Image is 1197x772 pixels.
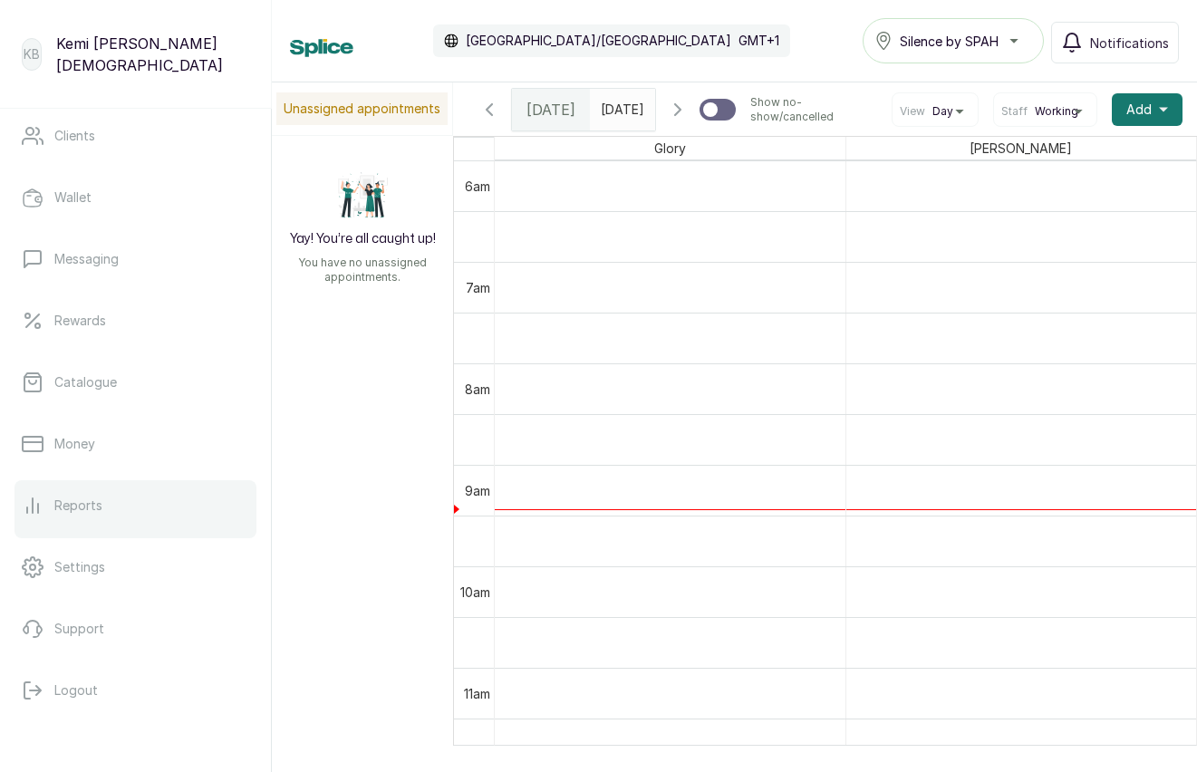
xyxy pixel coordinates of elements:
[1112,93,1183,126] button: Add
[14,111,256,161] a: Clients
[54,127,95,145] p: Clients
[54,373,117,391] p: Catalogue
[900,32,999,51] span: Silence by SPAH
[14,172,256,223] a: Wallet
[14,234,256,285] a: Messaging
[863,18,1044,63] button: Silence by SPAH
[526,99,575,121] span: [DATE]
[457,583,494,602] div: 10am
[276,92,448,125] p: Unassigned appointments
[900,104,925,119] span: View
[54,681,98,700] p: Logout
[461,380,494,399] div: 8am
[900,104,970,119] button: ViewDay
[1126,101,1152,119] span: Add
[54,620,104,638] p: Support
[14,419,256,469] a: Money
[750,95,877,124] p: Show no-show/cancelled
[54,435,95,453] p: Money
[461,481,494,500] div: 9am
[290,230,436,248] h2: Yay! You’re all caught up!
[1090,34,1169,53] span: Notifications
[14,542,256,593] a: Settings
[283,256,442,285] p: You have no unassigned appointments.
[1001,104,1028,119] span: Staff
[14,603,256,654] a: Support
[461,177,494,196] div: 6am
[14,665,256,716] button: Logout
[466,32,731,50] p: [GEOGRAPHIC_DATA]/[GEOGRAPHIC_DATA]
[932,104,953,119] span: Day
[54,497,102,515] p: Reports
[462,278,494,297] div: 7am
[56,33,249,76] p: Kemi [PERSON_NAME][DEMOGRAPHIC_DATA]
[738,32,779,50] p: GMT+1
[14,295,256,346] a: Rewards
[512,89,590,130] div: [DATE]
[14,357,256,408] a: Catalogue
[54,312,106,330] p: Rewards
[54,250,119,268] p: Messaging
[14,480,256,531] a: Reports
[651,137,690,159] span: Glory
[1001,104,1089,119] button: StaffWorking
[1051,22,1179,63] button: Notifications
[54,558,105,576] p: Settings
[1035,104,1078,119] span: Working
[54,188,92,207] p: Wallet
[24,45,40,63] p: KB
[460,684,494,703] div: 11am
[966,137,1076,159] span: [PERSON_NAME]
